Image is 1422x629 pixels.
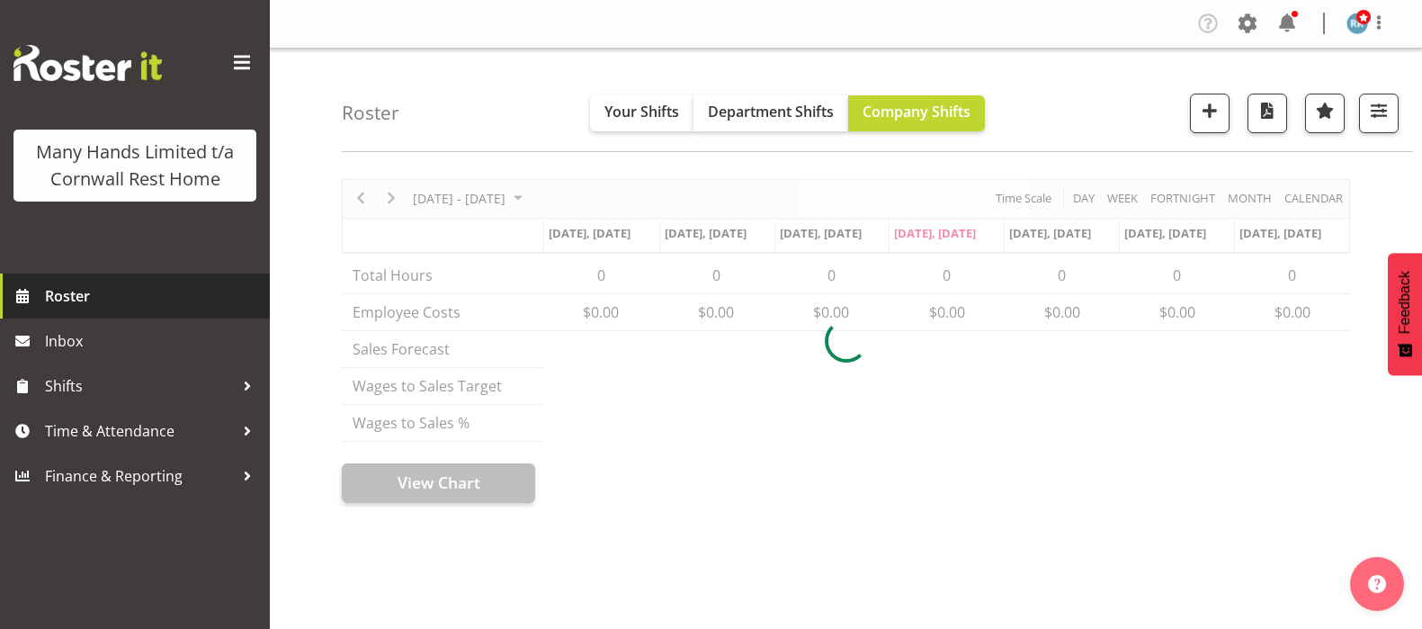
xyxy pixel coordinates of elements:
button: Department Shifts [693,95,848,131]
span: Time & Attendance [45,418,234,445]
button: Your Shifts [590,95,693,131]
img: Rosterit website logo [13,45,162,81]
span: Finance & Reporting [45,463,234,490]
span: Roster [45,283,261,310]
h4: Roster [342,103,399,123]
img: reece-rhind280.jpg [1346,13,1368,34]
button: Company Shifts [848,95,985,131]
div: Many Hands Limited t/a Cornwall Rest Home [31,139,238,193]
span: Feedback [1397,271,1413,334]
span: Your Shifts [604,102,679,121]
button: Filter Shifts [1359,94,1399,133]
span: Shifts [45,373,234,400]
span: Company Shifts [863,102,970,121]
button: Download a PDF of the roster according to the set date range. [1248,94,1287,133]
button: Feedback - Show survey [1388,253,1422,375]
img: help-xxl-2.png [1368,575,1386,593]
span: Inbox [45,328,261,355]
button: Add a new shift [1190,94,1230,133]
span: Department Shifts [708,102,834,121]
button: Highlight an important date within the roster. [1305,94,1345,133]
